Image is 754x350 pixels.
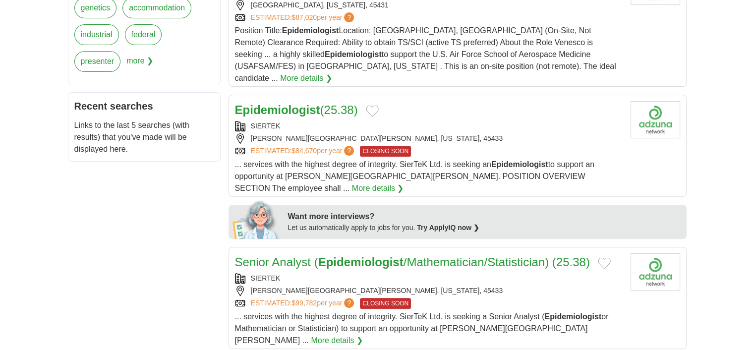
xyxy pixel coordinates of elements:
[631,253,680,291] img: Company logo
[360,298,411,309] span: CLOSING SOON
[280,72,332,84] a: More details ❯
[235,133,623,144] div: [PERSON_NAME][GEOGRAPHIC_DATA][PERSON_NAME], [US_STATE], 45433
[235,26,616,82] span: Position Title: Location: [GEOGRAPHIC_DATA], [GEOGRAPHIC_DATA] (On-Site, Not Remote) Clearance Re...
[291,299,317,307] span: $99,782
[417,224,479,232] a: Try ApplyIQ now ❯
[288,211,681,223] div: Want more interviews?
[74,119,214,155] p: Links to the last 5 searches (with results) that you've made will be displayed here.
[544,312,601,321] strong: Epidemiologist
[74,24,119,45] a: industrial
[360,146,411,157] span: CLOSING SOON
[631,101,680,138] img: Company logo
[251,146,356,157] a: ESTIMATED:$84,670per year?
[235,103,320,117] strong: Epidemiologist
[291,147,317,155] span: $84,670
[344,298,354,308] span: ?
[344,12,354,22] span: ?
[291,13,317,21] span: $87,020
[235,312,609,345] span: ... services with the highest degree of integrity. SierTeK Ltd. is seeking a Senior Analyst ( or ...
[74,51,121,72] a: presenter
[235,255,590,269] a: Senior Analyst (Epidemiologist/Mathematician/Statistician) (25.38)
[251,298,356,309] a: ESTIMATED:$99,782per year?
[344,146,354,156] span: ?
[491,160,548,169] strong: Epidemiologist
[352,182,404,194] a: More details ❯
[235,121,623,131] div: SIERTEK
[126,51,153,78] span: more ❯
[235,286,623,296] div: [PERSON_NAME][GEOGRAPHIC_DATA][PERSON_NAME], [US_STATE], 45433
[598,257,611,269] button: Add to favorite jobs
[288,223,681,233] div: Let us automatically apply to jobs for you.
[318,255,404,269] strong: Epidemiologist
[282,26,339,35] strong: Epidemiologist
[232,199,281,239] img: apply-iq-scientist.png
[251,12,356,23] a: ESTIMATED:$87,020per year?
[366,105,379,117] button: Add to favorite jobs
[125,24,162,45] a: federal
[325,50,382,58] strong: Epidemiologist
[74,99,214,114] h2: Recent searches
[235,160,594,192] span: ... services with the highest degree of integrity. SierTeK Ltd. is seeking an to support an oppor...
[235,273,623,284] div: SIERTEK
[311,335,363,347] a: More details ❯
[235,103,358,117] a: Epidemiologist(25.38)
